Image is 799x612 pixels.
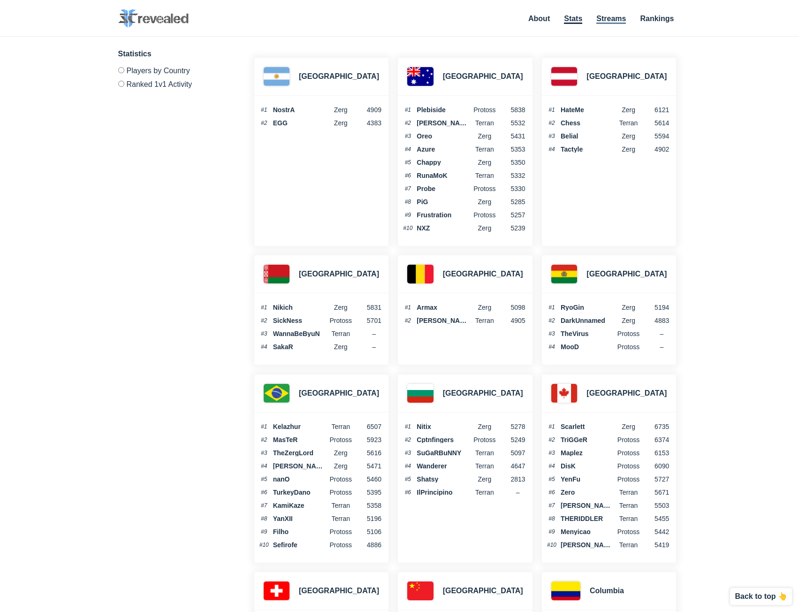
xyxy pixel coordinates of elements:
[118,77,231,88] label: Ranked 1v1 Activity
[498,317,525,324] span: 4905
[299,71,379,82] h3: [GEOGRAPHIC_DATA]
[273,317,327,324] span: SickNess
[118,48,231,60] h3: Statistics
[561,436,615,443] span: TriGGeR
[259,516,269,521] span: #8
[642,317,669,324] span: 4883
[615,528,642,535] span: Protoss
[417,185,471,192] span: Probe
[273,436,327,443] span: MasTeR
[417,450,471,456] span: SuGaRBuNNY
[561,120,615,126] span: Chess
[327,515,354,522] span: Terran
[273,502,327,509] span: KamiKaze
[354,120,381,126] span: 4383
[354,436,381,443] span: 5923
[561,317,615,324] span: DarkUnnamed
[471,225,498,231] span: Zerg
[498,172,525,179] span: 5332
[561,489,615,496] span: Zero
[642,515,669,522] span: 5455
[327,120,354,126] span: Zerg
[471,120,498,126] span: terran
[547,107,557,113] span: #1
[471,423,498,430] span: Zerg
[640,15,674,23] a: Rankings
[564,15,582,24] a: Stats
[403,146,413,152] span: #4
[273,344,327,350] span: SakaR
[615,489,642,496] span: Terran
[259,503,269,508] span: #7
[259,542,269,548] span: #10
[372,343,376,351] span: –
[327,436,354,443] span: Protoss
[615,304,642,311] span: Zerg
[327,317,354,324] span: Protoss
[403,476,413,482] span: #5
[615,133,642,139] span: Zerg
[259,424,269,429] span: #1
[118,67,124,73] input: Players by Country
[471,159,498,166] span: Zerg
[660,343,663,351] span: –
[417,199,471,205] span: PiG
[417,146,471,153] span: Azure
[547,437,557,443] span: #2
[327,330,354,337] span: Terran
[528,15,550,23] a: About
[642,542,669,548] span: 5419
[561,146,615,153] span: Tactyle
[354,476,381,482] span: 5460
[498,304,525,311] span: 5098
[547,424,557,429] span: #1
[547,476,557,482] span: #5
[327,344,354,350] span: Zerg
[596,15,626,24] a: Streams
[642,528,669,535] span: 5442
[403,450,413,456] span: #3
[561,528,615,535] span: Menyicao
[299,388,379,399] h3: [GEOGRAPHIC_DATA]
[403,199,413,205] span: #8
[299,268,379,280] h3: [GEOGRAPHIC_DATA]
[547,542,557,548] span: #10
[561,542,615,548] span: [PERSON_NAME]
[615,344,642,350] span: Protoss
[403,318,413,323] span: #2
[273,463,327,469] span: [PERSON_NAME]
[547,450,557,456] span: #3
[417,120,471,126] span: [PERSON_NAME]
[642,423,669,430] span: 6735
[642,133,669,139] span: 5594
[403,463,413,469] span: #4
[118,81,124,87] input: Ranked 1v1 Activity
[615,317,642,324] span: Zerg
[642,476,669,482] span: 5727
[417,423,471,430] span: Nitix
[417,225,471,231] span: NXZ
[561,463,615,469] span: DisK
[615,502,642,509] span: Terran
[615,515,642,522] span: Terran
[471,146,498,153] span: Terran
[498,212,525,218] span: 5257
[561,330,615,337] span: TheVirus
[498,107,525,113] span: 5838
[547,503,557,508] span: #7
[642,146,669,153] span: 4902
[615,120,642,126] span: Terran
[471,317,498,324] span: Terran
[615,476,642,482] span: Protoss
[273,330,327,337] span: WannaBeByuN
[354,502,381,509] span: 5358
[471,172,498,179] span: Terran
[273,489,327,496] span: TurkeyDano
[498,436,525,443] span: 5249
[327,450,354,456] span: Zerg
[327,528,354,535] span: Protoss
[547,120,557,126] span: #2
[327,542,354,548] span: Protoss
[403,424,413,429] span: #1
[642,463,669,469] span: 6090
